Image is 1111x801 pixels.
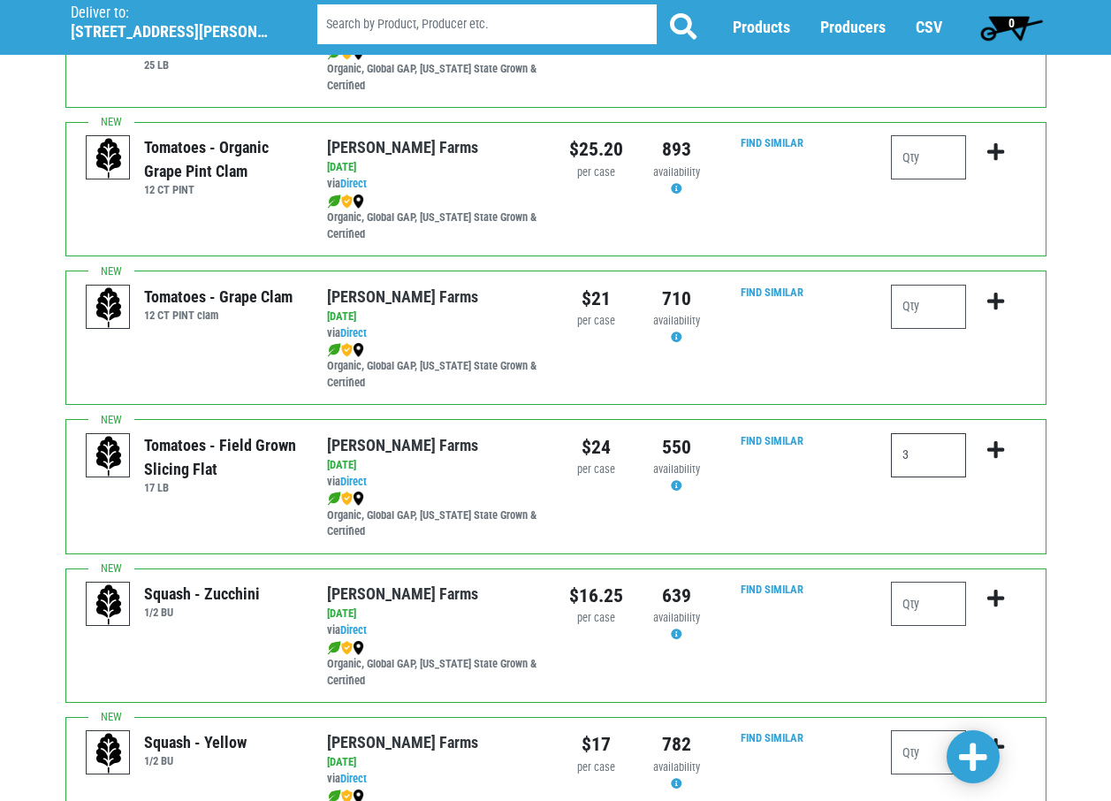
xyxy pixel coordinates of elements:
[569,582,623,610] div: $16.25
[327,584,478,603] a: [PERSON_NAME] Farms
[327,309,542,325] div: [DATE]
[87,434,131,478] img: placeholder-variety-43d6402dacf2d531de610a020419775a.svg
[327,754,542,771] div: [DATE]
[569,610,623,627] div: per case
[891,582,966,626] input: Qty
[144,433,301,481] div: Tomatoes - Field Grown Slicing Flat
[353,343,364,357] img: map_marker-0e94453035b3232a4d21701695807de9.png
[144,730,247,754] div: Squash - Yellow
[327,195,341,209] img: leaf-e5c59151409436ccce96b2ca1b28e03c.png
[569,135,623,164] div: $25.20
[353,641,364,655] img: map_marker-0e94453035b3232a4d21701695807de9.png
[87,731,131,775] img: placeholder-variety-43d6402dacf2d531de610a020419775a.svg
[341,492,353,506] img: safety-e55c860ca8c00a9c171001a62a92dabd.png
[144,135,301,183] div: Tomatoes - Organic Grape Pint Clam
[71,4,272,22] p: Deliver to:
[327,641,341,655] img: leaf-e5c59151409436ccce96b2ca1b28e03c.png
[653,611,700,624] span: availability
[569,313,623,330] div: per case
[569,433,623,462] div: $24
[741,286,803,299] a: Find Similar
[353,195,364,209] img: map_marker-0e94453035b3232a4d21701695807de9.png
[891,135,966,179] input: Qty
[891,730,966,774] input: Qty
[340,623,367,637] a: Direct
[340,772,367,785] a: Direct
[327,491,542,541] div: Organic, Global GAP, [US_STATE] State Grown & Certified
[741,731,803,744] a: Find Similar
[327,287,478,306] a: [PERSON_NAME] Farms
[87,286,131,330] img: placeholder-variety-43d6402dacf2d531de610a020419775a.svg
[820,19,886,37] a: Producers
[569,462,623,478] div: per case
[317,5,657,45] input: Search by Product, Producer etc.
[653,760,700,774] span: availability
[327,138,478,156] a: [PERSON_NAME] Farms
[144,285,293,309] div: Tomatoes - Grape Clam
[650,582,704,610] div: 639
[327,733,478,751] a: [PERSON_NAME] Farms
[87,136,131,180] img: placeholder-variety-43d6402dacf2d531de610a020419775a.svg
[340,475,367,488] a: Direct
[327,343,341,357] img: leaf-e5c59151409436ccce96b2ca1b28e03c.png
[327,606,542,622] div: [DATE]
[144,183,301,196] h6: 12 CT PINT
[327,436,478,454] a: [PERSON_NAME] Farms
[653,314,700,327] span: availability
[569,730,623,759] div: $17
[87,583,131,627] img: placeholder-variety-43d6402dacf2d531de610a020419775a.svg
[144,58,301,72] h6: 25 LB
[144,754,247,767] h6: 1/2 BU
[972,10,1051,45] a: 0
[650,135,704,164] div: 893
[733,19,790,37] a: Products
[327,492,341,506] img: leaf-e5c59151409436ccce96b2ca1b28e03c.png
[650,285,704,313] div: 710
[741,583,803,596] a: Find Similar
[327,159,542,176] div: [DATE]
[341,195,353,209] img: safety-e55c860ca8c00a9c171001a62a92dabd.png
[650,730,704,759] div: 782
[144,582,260,606] div: Squash - Zucchini
[327,771,542,788] div: via
[916,19,942,37] a: CSV
[569,759,623,776] div: per case
[327,622,542,639] div: via
[327,176,542,193] div: via
[327,474,542,491] div: via
[569,285,623,313] div: $21
[327,639,542,690] div: Organic, Global GAP, [US_STATE] State Grown & Certified
[653,462,700,476] span: availability
[891,285,966,329] input: Qty
[650,433,704,462] div: 550
[144,481,301,494] h6: 17 LB
[891,433,966,477] input: Qty
[340,177,367,190] a: Direct
[353,492,364,506] img: map_marker-0e94453035b3232a4d21701695807de9.png
[327,193,542,243] div: Organic, Global GAP, [US_STATE] State Grown & Certified
[144,606,260,619] h6: 1/2 BU
[327,341,542,392] div: Organic, Global GAP, [US_STATE] State Grown & Certified
[340,326,367,339] a: Direct
[341,641,353,655] img: safety-e55c860ca8c00a9c171001a62a92dabd.png
[341,343,353,357] img: safety-e55c860ca8c00a9c171001a62a92dabd.png
[71,22,272,42] h5: [STREET_ADDRESS][PERSON_NAME]
[327,457,542,474] div: [DATE]
[653,165,700,179] span: availability
[327,325,542,342] div: via
[1008,16,1015,30] span: 0
[741,434,803,447] a: Find Similar
[144,309,293,322] h6: 12 CT PINT clam
[741,136,803,149] a: Find Similar
[327,44,542,95] div: Organic, Global GAP, [US_STATE] State Grown & Certified
[569,164,623,181] div: per case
